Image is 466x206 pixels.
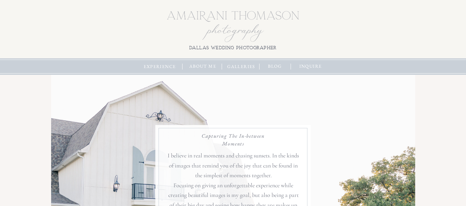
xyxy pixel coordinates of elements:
[194,132,273,147] h3: Capturing The In-between Moments
[297,63,324,70] a: inquire
[142,63,177,70] a: experience
[189,45,277,50] b: dallas wedding photographer
[265,63,285,70] a: blog
[187,63,218,70] a: about me
[226,63,257,70] a: galleries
